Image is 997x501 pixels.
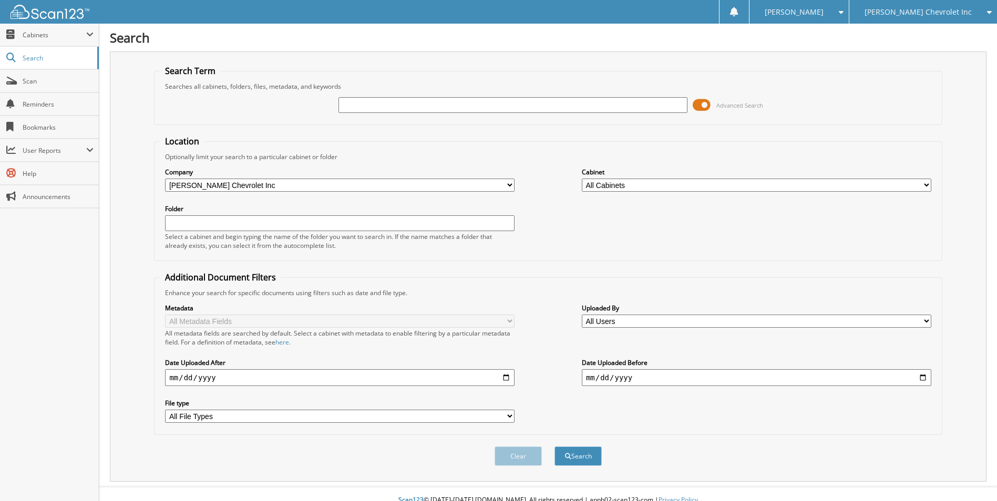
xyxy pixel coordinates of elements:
[23,169,94,178] span: Help
[23,30,86,39] span: Cabinets
[165,304,515,312] label: Metadata
[765,9,824,15] span: [PERSON_NAME]
[160,272,281,283] legend: Additional Document Filters
[865,9,972,15] span: [PERSON_NAME] Chevrolet Inc
[716,101,763,109] span: Advanced Search
[582,304,931,312] label: Uploaded By
[165,358,515,367] label: Date Uploaded After
[110,29,986,46] h1: Search
[160,65,221,77] legend: Search Term
[23,123,94,132] span: Bookmarks
[23,77,94,86] span: Scan
[160,288,936,297] div: Enhance your search for specific documents using filters such as date and file type.
[23,146,86,155] span: User Reports
[582,358,931,367] label: Date Uploaded Before
[160,135,204,147] legend: Location
[165,232,515,250] div: Select a cabinet and begin typing the name of the folder you want to search in. If the name match...
[275,338,289,347] a: here
[165,399,515,408] label: File type
[165,329,515,347] div: All metadata fields are searched by default. Select a cabinet with metadata to enable filtering b...
[165,204,515,213] label: Folder
[23,192,94,201] span: Announcements
[582,369,931,386] input: end
[11,5,89,19] img: scan123-logo-white.svg
[582,168,931,176] label: Cabinet
[160,152,936,161] div: Optionally limit your search to a particular cabinet or folder
[23,100,94,109] span: Reminders
[160,82,936,91] div: Searches all cabinets, folders, files, metadata, and keywords
[23,54,92,62] span: Search
[165,369,515,386] input: start
[165,168,515,176] label: Company
[495,446,542,466] button: Clear
[554,446,602,466] button: Search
